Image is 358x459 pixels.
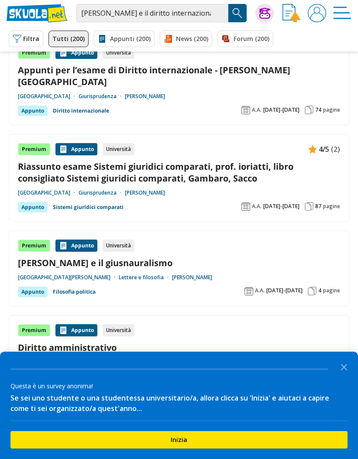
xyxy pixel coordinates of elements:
[308,287,317,295] img: Pagine
[103,47,134,59] div: Università
[18,274,119,281] a: [GEOGRAPHIC_DATA][PERSON_NAME]
[263,106,299,113] span: [DATE]-[DATE]
[18,324,50,336] div: Premium
[94,31,155,47] a: Appunti (200)
[319,144,329,155] span: 4/5
[331,144,340,155] span: (2)
[125,189,165,196] a: [PERSON_NAME]
[55,47,97,59] div: Appunto
[59,241,68,250] img: Appunti contenuto
[323,203,340,210] span: pagine
[231,7,244,20] img: Cerca appunti, riassunti o versioni
[119,274,172,281] a: Lettere e filosofia
[18,64,340,88] a: Appunti per l’esame di Diritto internazionale - [PERSON_NAME][GEOGRAPHIC_DATA]
[55,143,97,155] div: Appunto
[18,189,79,196] a: [GEOGRAPHIC_DATA]
[308,145,317,154] img: Appunti contenuto
[241,106,250,114] img: Anno accademico
[333,4,351,22] img: Menù
[318,287,321,294] span: 4
[59,48,68,57] img: Appunti contenuto
[76,4,228,22] input: Cerca appunti, riassunti o versioni
[323,287,340,294] span: pagine
[266,287,303,294] span: [DATE]-[DATE]
[228,4,247,22] button: Search Button
[79,93,125,100] a: Giurisprudenza
[103,143,134,155] div: Università
[103,240,134,252] div: Università
[18,93,79,100] a: [GEOGRAPHIC_DATA]
[255,287,265,294] span: A.A.
[252,106,262,113] span: A.A.
[18,47,50,59] div: Premium
[160,31,212,47] a: News (200)
[18,143,50,155] div: Premium
[13,34,21,43] img: Filtra filtri mobile
[53,106,109,116] a: Diritto internazionale
[315,203,321,210] span: 87
[18,202,48,212] div: Appunto
[55,324,97,336] div: Appunto
[259,8,270,19] img: Chiedi Tutor AI
[217,31,273,47] a: Forum (200)
[164,34,172,43] img: News filtro contenuto
[10,381,348,391] div: Questa è un survey anonima!
[18,240,50,252] div: Premium
[263,203,299,210] span: [DATE]-[DATE]
[335,358,353,375] button: Close the survey
[59,145,68,154] img: Appunti contenuto
[18,106,48,116] div: Appunto
[323,106,340,113] span: pagine
[18,287,48,297] div: Appunto
[244,287,253,295] img: Anno accademico
[48,31,89,47] a: Tutti (200)
[53,202,124,212] a: Sistemi giuridici comparati
[252,203,262,210] span: A.A.
[241,202,250,211] img: Anno accademico
[10,431,348,449] button: Inizia
[18,342,340,353] a: Diritto amministrativo
[125,93,165,100] a: [PERSON_NAME]
[79,189,125,196] a: Giurisprudenza
[9,31,43,47] button: Filtra
[172,274,212,281] a: [PERSON_NAME]
[305,202,313,211] img: Pagine
[53,287,96,297] a: Filosofia politica
[308,4,326,22] img: User avatar
[282,4,301,22] img: Invia appunto
[18,161,340,184] a: Riassunto esame Sistemi giuridici comparati, prof. ioriatti, libro consigliato Sistemi giuridici ...
[221,34,230,43] img: Forum filtro contenuto
[55,240,97,252] div: Appunto
[98,34,107,43] img: Appunti filtro contenuto
[18,257,340,269] a: [PERSON_NAME] e il giusnauralismo
[305,106,313,114] img: Pagine
[59,326,68,335] img: Appunti contenuto
[103,324,134,336] div: Università
[10,393,348,414] div: Se sei uno studente o una studentessa universitario/a, allora clicca su 'Inizia' e aiutaci a capi...
[315,106,321,113] span: 74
